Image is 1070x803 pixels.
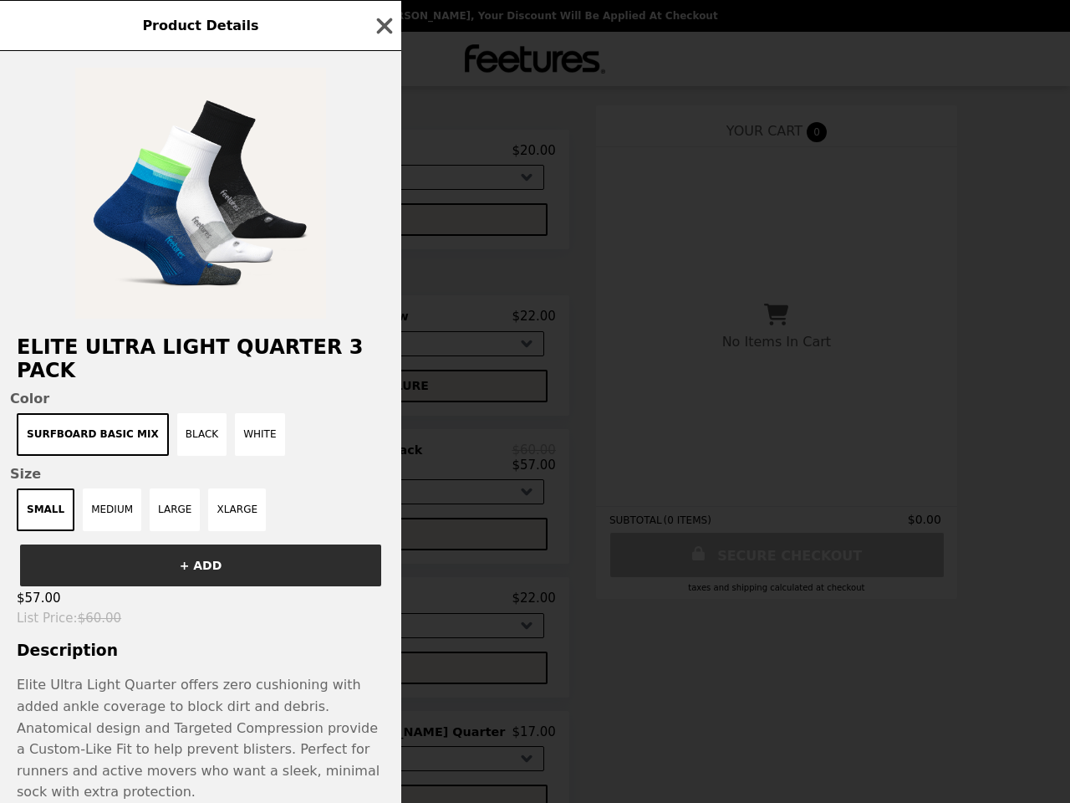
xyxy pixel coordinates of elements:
[17,488,74,531] button: SMALL
[150,488,200,531] button: LARGE
[10,466,391,482] span: Size
[17,413,169,456] button: Surfboard Basic Mix
[177,413,227,456] button: Black
[208,488,266,531] button: XLARGE
[235,413,284,456] button: White
[78,611,122,626] span: $60.00
[83,488,141,531] button: MEDIUM
[142,18,258,33] span: Product Details
[20,545,381,586] button: + ADD
[17,677,380,800] span: Elite Ultra Light Quarter offers zero cushioning with added ankle coverage to block dirt and debr...
[75,68,326,319] img: Surfboard Basic Mix / SMALL
[10,391,391,407] span: Color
